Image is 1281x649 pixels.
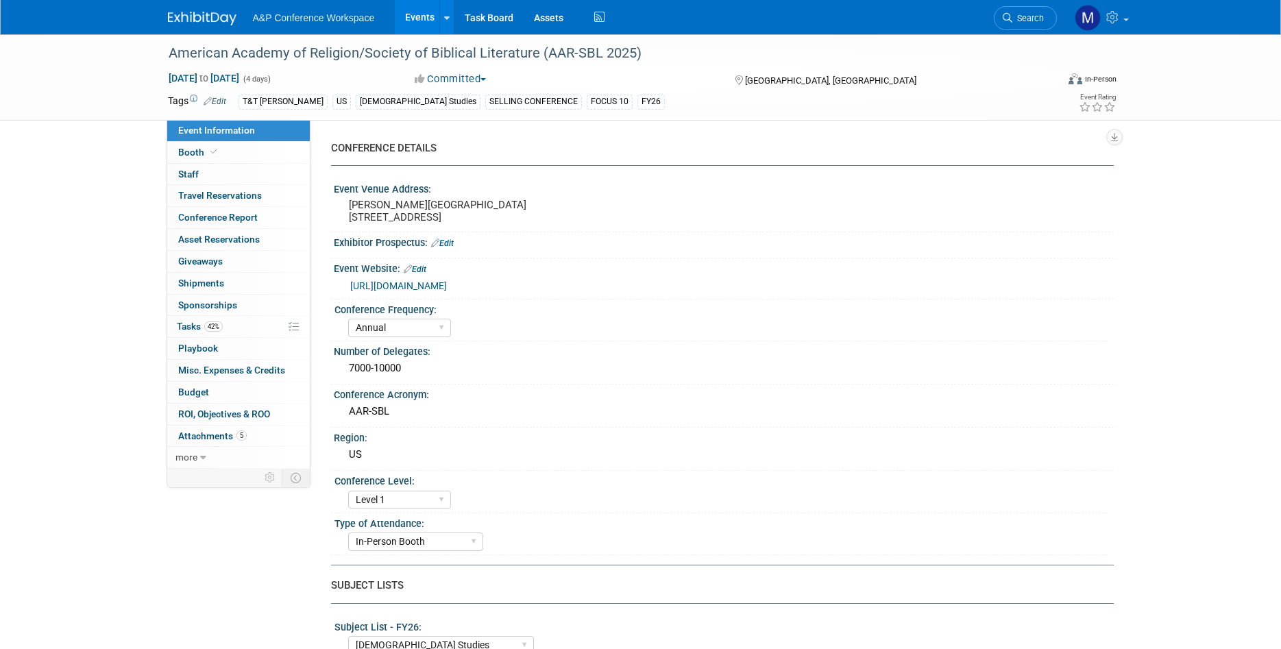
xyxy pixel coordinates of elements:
[178,278,224,289] span: Shipments
[177,321,223,332] span: Tasks
[587,95,633,109] div: FOCUS 10
[167,382,310,403] a: Budget
[331,141,1103,156] div: CONFERENCE DETAILS
[178,343,218,354] span: Playbook
[167,426,310,447] a: Attachments5
[334,179,1114,196] div: Event Venue Address:
[178,234,260,245] span: Asset Reservations
[178,408,270,419] span: ROI, Objectives & ROO
[976,71,1117,92] div: Event Format
[178,256,223,267] span: Giveaways
[253,12,375,23] span: A&P Conference Workspace
[167,273,310,294] a: Shipments
[167,447,310,468] a: more
[334,299,1108,317] div: Conference Frequency:
[210,148,217,156] i: Booth reservation complete
[168,72,240,84] span: [DATE] [DATE]
[204,321,223,332] span: 42%
[994,6,1057,30] a: Search
[258,469,282,487] td: Personalize Event Tab Strip
[1079,94,1116,101] div: Event Rating
[167,251,310,272] a: Giveaways
[167,164,310,185] a: Staff
[350,280,447,291] a: [URL][DOMAIN_NAME]
[175,452,197,463] span: more
[167,295,310,316] a: Sponsorships
[168,12,236,25] img: ExhibitDay
[331,578,1103,593] div: SUBJECT LISTS
[282,469,310,487] td: Toggle Event Tabs
[167,338,310,359] a: Playbook
[178,365,285,376] span: Misc. Expenses & Credits
[1069,73,1082,84] img: Format-Inperson.png
[356,95,480,109] div: [DEMOGRAPHIC_DATA] Studies
[167,120,310,141] a: Event Information
[178,125,255,136] span: Event Information
[167,404,310,425] a: ROI, Objectives & ROO
[344,358,1103,379] div: 7000-10000
[485,95,582,109] div: SELLING CONFERENCE
[431,238,454,248] a: Edit
[334,232,1114,250] div: Exhibitor Prospectus:
[178,387,209,397] span: Budget
[344,444,1103,465] div: US
[197,73,210,84] span: to
[410,72,491,86] button: Committed
[745,75,916,86] span: [GEOGRAPHIC_DATA], [GEOGRAPHIC_DATA]
[178,147,220,158] span: Booth
[637,95,665,109] div: FY26
[178,299,237,310] span: Sponsorships
[242,75,271,84] span: (4 days)
[239,95,328,109] div: T&T [PERSON_NAME]
[164,41,1036,66] div: American Academy of Religion/Society of Biblical Literature (AAR-SBL 2025)
[204,97,226,106] a: Edit
[178,430,247,441] span: Attachments
[167,207,310,228] a: Conference Report
[349,199,644,223] pre: [PERSON_NAME][GEOGRAPHIC_DATA] [STREET_ADDRESS]
[167,316,310,337] a: Tasks42%
[168,94,226,110] td: Tags
[334,617,1108,634] div: Subject List - FY26:
[1012,13,1044,23] span: Search
[334,428,1114,445] div: Region:
[332,95,351,109] div: US
[167,185,310,206] a: Travel Reservations
[334,341,1114,358] div: Number of Delegates:
[178,190,262,201] span: Travel Reservations
[334,384,1114,402] div: Conference Acronym:
[344,401,1103,422] div: AAR-SBL
[1084,74,1117,84] div: In-Person
[404,265,426,274] a: Edit
[167,229,310,250] a: Asset Reservations
[334,471,1108,488] div: Conference Level:
[178,212,258,223] span: Conference Report
[1075,5,1101,31] img: Maria Rohde
[167,142,310,163] a: Booth
[178,169,199,180] span: Staff
[167,360,310,381] a: Misc. Expenses & Credits
[334,513,1108,530] div: Type of Attendance:
[236,430,247,441] span: 5
[334,258,1114,276] div: Event Website:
